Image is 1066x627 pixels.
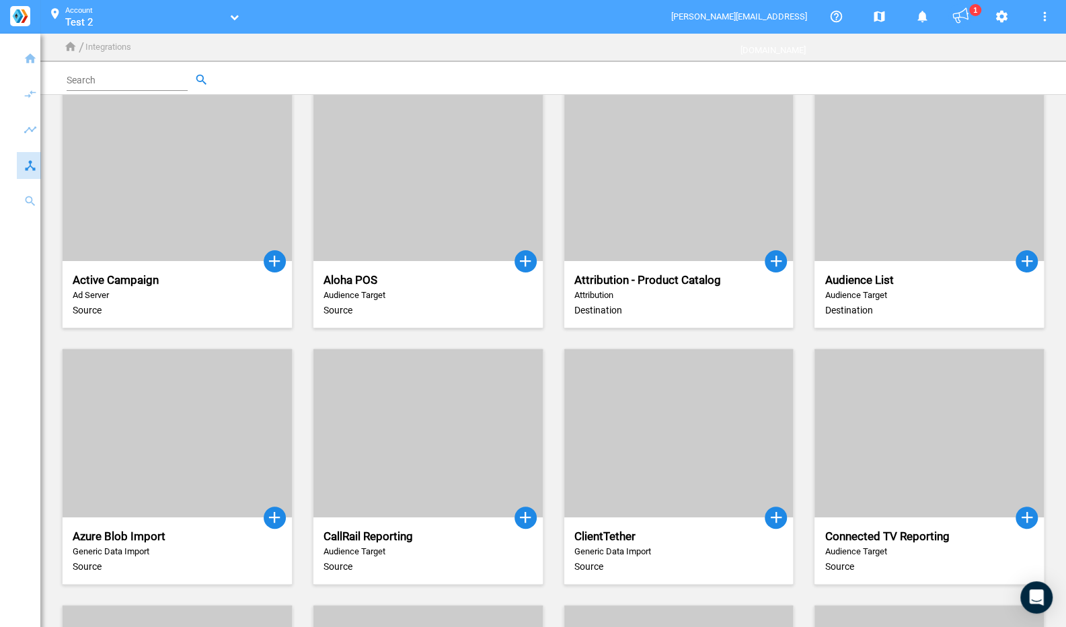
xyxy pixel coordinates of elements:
a: search [17,188,44,215]
a: device_hub [17,152,44,179]
p: Connected TV Reporting [825,527,1034,544]
i: search [24,194,37,208]
p: Aloha POS [323,271,533,287]
span: Test 2 [65,16,93,28]
a: home [17,45,44,72]
span: [PERSON_NAME][EMAIL_ADDRESS][DOMAIN_NAME] [671,11,806,55]
div: Open Intercom Messenger [1020,581,1053,614]
mat-icon: map [871,9,887,25]
small: Account [65,6,93,15]
i: home [24,52,37,65]
p: Generic Data Import [574,545,784,559]
p: Audience Target [323,289,533,303]
p: Audience List [825,271,1034,287]
div: 1 [948,4,972,28]
mat-icon: help_outline [828,9,844,25]
p: ClientTether [574,527,784,544]
mat-icon: search [193,72,209,88]
a: timeline [17,116,44,143]
i: compare_arrows [24,87,37,101]
i: timeline [24,123,37,137]
p: Active Campaign [73,271,282,287]
a: compare_arrows [17,81,44,108]
mat-icon: more_vert [1036,9,1053,25]
p: Attribution - Product Catalog [574,271,784,287]
p: Azure Blob Import [73,527,282,544]
img: logo [10,6,30,26]
i: device_hub [24,159,37,172]
p: Ad Server [73,289,282,303]
mat-icon: settings [993,9,1010,25]
p: Generic Data Import [73,545,282,559]
p: Attribution [574,289,784,303]
p: Audience Target [825,545,1034,559]
p: CallRail Reporting [323,527,533,544]
p: Audience Target [323,545,533,559]
mat-icon: location_on [47,7,63,24]
mat-icon: notifications [914,9,930,25]
p: Audience Target [825,289,1034,303]
div: 1 [969,4,981,16]
button: More [1031,3,1058,30]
